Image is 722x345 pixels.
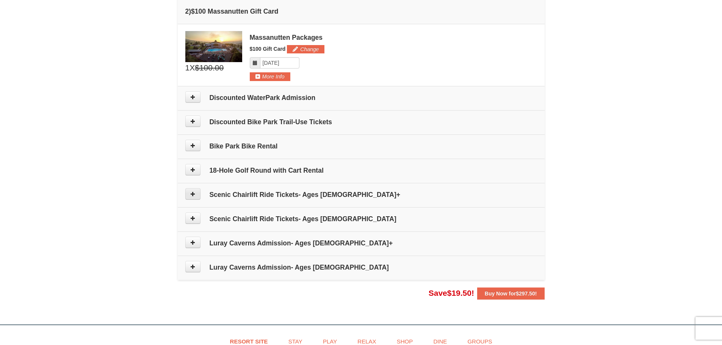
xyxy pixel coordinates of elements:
[190,62,195,73] span: X
[250,46,286,52] span: $100 Gift Card
[185,118,537,126] h4: Discounted Bike Park Trail-Use Tickets
[429,289,474,297] span: Save !
[485,290,537,297] strong: Buy Now for !
[185,215,537,223] h4: Scenic Chairlift Ride Tickets- Ages [DEMOGRAPHIC_DATA]
[516,290,535,297] span: $297.50
[477,287,545,300] button: Buy Now for$297.50!
[185,8,537,15] h4: 2 $100 Massanutten Gift Card
[195,62,224,73] span: $100.00
[185,94,537,101] h4: Discounted WaterPark Admission
[250,72,290,81] button: More Info
[185,142,537,150] h4: Bike Park Bike Rental
[250,34,537,41] div: Massanutten Packages
[185,31,242,62] img: 6619879-1.jpg
[185,167,537,174] h4: 18-Hole Golf Round with Cart Rental
[189,8,191,15] span: )
[185,264,537,271] h4: Luray Caverns Admission- Ages [DEMOGRAPHIC_DATA]
[185,191,537,198] h4: Scenic Chairlift Ride Tickets- Ages [DEMOGRAPHIC_DATA]+
[287,45,324,53] button: Change
[447,289,471,297] span: $19.50
[185,62,190,73] span: 1
[185,239,537,247] h4: Luray Caverns Admission- Ages [DEMOGRAPHIC_DATA]+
